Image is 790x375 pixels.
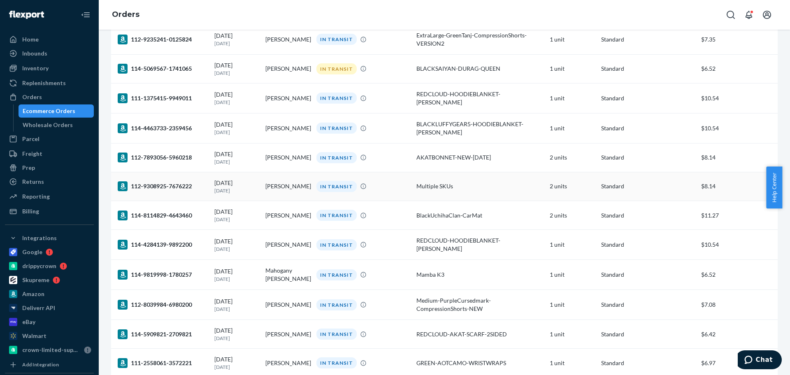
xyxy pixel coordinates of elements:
td: 2 units [546,201,597,230]
div: Inventory [22,64,49,72]
div: Returns [22,178,44,186]
div: Replenishments [22,79,66,87]
p: Standard [601,35,695,44]
div: Billing [22,207,39,215]
div: 112-8039984-6980200 [118,300,208,310]
div: 112-9308925-7676222 [118,181,208,191]
td: [PERSON_NAME] [262,320,313,349]
p: [DATE] [214,40,259,47]
div: Integrations [22,234,57,242]
div: Ecommerce Orders [23,107,75,115]
p: Standard [601,301,695,309]
a: Returns [5,175,94,188]
td: $7.35 [698,24,778,54]
a: Wholesale Orders [19,118,94,132]
div: drippycrown [22,262,56,270]
p: [DATE] [214,99,259,106]
div: [DATE] [214,208,259,223]
a: Orders [5,90,94,104]
div: Deliverr API [22,304,55,312]
td: Mahogany [PERSON_NAME] [262,260,313,290]
div: 114-5909821-2709821 [118,329,208,339]
td: $8.14 [698,172,778,201]
td: [PERSON_NAME] [262,230,313,260]
div: Mamba K3 [416,271,543,279]
div: eBay [22,318,35,326]
div: 111-2558061-3572221 [118,358,208,368]
a: Parcel [5,132,94,146]
p: Standard [601,359,695,367]
a: Prep [5,161,94,174]
div: Parcel [22,135,39,143]
td: 1 unit [546,320,597,349]
div: [DATE] [214,120,259,136]
a: Billing [5,205,94,218]
div: BlackUchihaClan-CarMat [416,211,543,220]
p: Standard [601,153,695,162]
p: Standard [601,124,695,132]
div: IN TRANSIT [316,34,357,45]
div: Add Integration [22,361,59,368]
div: Reporting [22,192,50,201]
button: Open notifications [741,7,757,23]
div: Amazon [22,290,44,298]
div: 114-5069567-1741065 [118,64,208,74]
div: IN TRANSIT [316,299,357,310]
td: 2 units [546,172,597,201]
div: crown-limited-supply [22,346,81,354]
div: [DATE] [214,355,259,370]
td: [PERSON_NAME] [262,201,313,230]
div: Freight [22,150,42,158]
a: Google [5,245,94,259]
td: $6.52 [698,54,778,83]
a: Home [5,33,94,46]
p: [DATE] [214,216,259,223]
span: Help Center [766,167,782,208]
div: 114-9819998-1780257 [118,270,208,280]
div: REDCLOUD-HOODIEBLANKET-[PERSON_NAME] [416,90,543,106]
div: Inbounds [22,49,47,58]
td: [PERSON_NAME] [262,83,313,113]
div: [DATE] [214,179,259,194]
div: IN TRANSIT [316,239,357,250]
a: Freight [5,147,94,160]
p: [DATE] [214,335,259,342]
a: Skupreme [5,273,94,287]
iframe: Opens a widget where you can chat to one of our agents [738,350,782,371]
div: [DATE] [214,61,259,76]
td: $7.08 [698,290,778,320]
div: Medium-PurpleCursedmark-CompressionShorts-NEW [416,296,543,313]
div: Home [22,35,39,44]
a: Orders [112,10,139,19]
td: $10.54 [698,230,778,260]
p: Standard [601,330,695,338]
button: Close Navigation [77,7,94,23]
td: 2 units [546,143,597,172]
div: [DATE] [214,297,259,312]
p: [DATE] [214,158,259,165]
td: $6.52 [698,260,778,290]
td: 1 unit [546,83,597,113]
div: IN TRANSIT [316,93,357,104]
button: Open Search Box [723,7,739,23]
div: 114-8114829-4643460 [118,211,208,220]
p: Standard [601,182,695,190]
div: IN TRANSIT [316,269,357,280]
p: [DATE] [214,306,259,312]
td: [PERSON_NAME] [262,113,313,143]
td: [PERSON_NAME] [262,54,313,83]
td: [PERSON_NAME] [262,290,313,320]
a: Inventory [5,62,94,75]
div: Walmart [22,332,46,340]
p: Standard [601,65,695,73]
a: Replenishments [5,76,94,90]
div: Prep [22,164,35,172]
td: 1 unit [546,113,597,143]
td: [PERSON_NAME] [262,143,313,172]
a: Ecommerce Orders [19,104,94,118]
a: eBay [5,315,94,329]
button: Open account menu [759,7,775,23]
a: Walmart [5,329,94,343]
div: ExtraLarge-GreenTanj-CompressionShorts-VERSION2 [416,31,543,48]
